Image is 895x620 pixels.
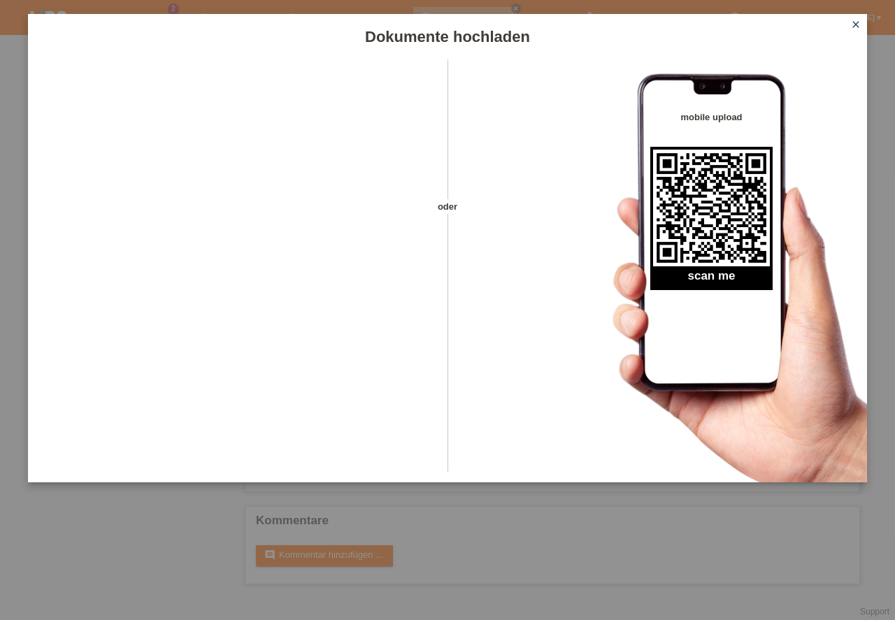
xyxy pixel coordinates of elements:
h1: Dokumente hochladen [28,28,867,45]
iframe: Upload [49,94,423,444]
h4: mobile upload [650,112,773,122]
i: close [850,19,861,30]
span: oder [423,199,472,214]
a: close [847,17,865,34]
h2: scan me [650,269,773,290]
